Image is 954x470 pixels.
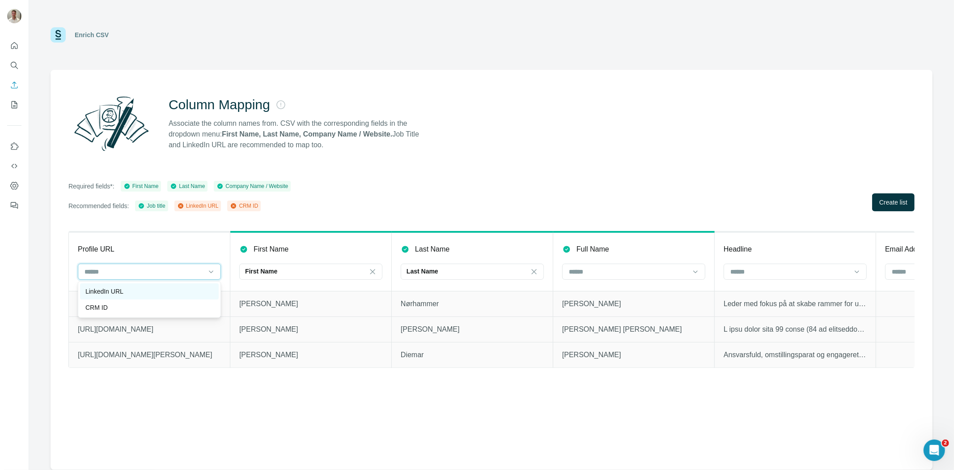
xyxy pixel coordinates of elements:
[401,299,544,309] p: Nørhammer
[7,178,21,194] button: Dashboard
[407,267,438,276] p: Last Name
[7,57,21,73] button: Search
[68,91,154,156] img: Surfe Illustration - Column Mapping
[169,97,270,113] h2: Column Mapping
[724,299,867,309] p: Leder med fokus på at skabe rammer for udvikling af organisationer og medarbejdere.
[7,197,21,214] button: Feedback
[78,244,114,255] p: Profile URL
[138,202,165,210] div: Job title
[401,350,544,360] p: Diemar
[75,30,109,39] div: Enrich CSV
[7,138,21,154] button: Use Surfe on LinkedIn
[51,27,66,43] img: Surfe Logo
[724,350,867,360] p: Ansvarsfuld, omstillingsparat og engageret kollega med energi og stort drive. Jeg fungerer rigtig...
[879,198,907,207] span: Create list
[68,182,114,191] p: Required fields*:
[245,267,277,276] p: First Name
[239,324,382,335] p: [PERSON_NAME]
[78,350,221,360] p: [URL][DOMAIN_NAME][PERSON_NAME]
[401,324,544,335] p: [PERSON_NAME]
[562,324,705,335] p: [PERSON_NAME] [PERSON_NAME]
[239,350,382,360] p: [PERSON_NAME]
[85,287,123,296] p: LinkedIn URL
[7,97,21,113] button: My lists
[562,299,705,309] p: [PERSON_NAME]
[123,182,159,190] div: First Name
[724,324,867,335] p: L ipsu dolor sita 99 conse (84 ad elitseddoe) te Incididun Utla Etdolo, Magnaali- & Enimadmin Ven...
[7,77,21,93] button: Enrich CSV
[577,244,609,255] p: Full Name
[7,158,21,174] button: Use Surfe API
[924,440,945,461] iframe: Intercom live chat
[78,324,221,335] p: [URL][DOMAIN_NAME]
[872,193,915,211] button: Create list
[222,130,392,138] strong: First Name, Last Name, Company Name / Website.
[7,9,21,23] img: Avatar
[230,202,258,210] div: CRM ID
[170,182,205,190] div: Last Name
[885,244,931,255] p: Email Address
[254,244,288,255] p: First Name
[724,244,752,255] p: Headline
[169,118,427,150] p: Associate the column names from. CSV with the corresponding fields in the dropdown menu: Job Titl...
[562,350,705,360] p: [PERSON_NAME]
[239,299,382,309] p: [PERSON_NAME]
[177,202,219,210] div: LinkedIn URL
[415,244,449,255] p: Last Name
[68,201,129,210] p: Recommended fields:
[7,38,21,54] button: Quick start
[216,182,288,190] div: Company Name / Website
[85,303,108,312] p: CRM ID
[942,440,949,447] span: 2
